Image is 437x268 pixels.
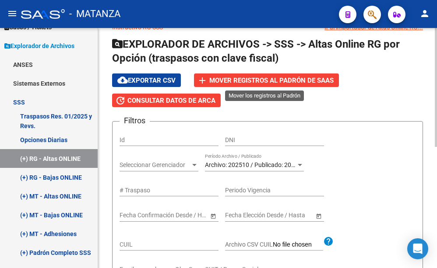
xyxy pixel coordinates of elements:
[69,4,120,24] span: - MATANZA
[314,211,323,220] button: Open calendar
[4,41,74,51] span: Explorador de Archivos
[120,161,190,169] span: Seleccionar Gerenciador
[225,241,273,248] span: Archivo CSV CUIL
[112,38,400,64] span: EXPLORADOR DE ARCHIVOS -> SSS -> Altas Online RG por Opción (traspasos con clave fiscal)
[159,212,202,219] input: Fecha fin
[264,212,307,219] input: Fecha fin
[115,95,126,106] mat-icon: update
[273,241,323,249] input: Archivo CSV CUIL
[117,75,128,85] mat-icon: cloud_download
[120,115,150,127] h3: Filtros
[407,238,428,259] div: Open Intercom Messenger
[120,212,152,219] input: Fecha inicio
[225,212,257,219] input: Fecha inicio
[419,8,430,19] mat-icon: person
[112,73,181,87] button: Exportar CSV
[127,97,215,104] span: Consultar datos de ARCA
[194,73,339,87] button: Mover registros al PADRÓN de SAAS
[205,161,305,168] span: Archivo: 202510 / Publicado: 202509
[112,94,221,107] button: Consultar datos de ARCA
[209,77,334,84] span: Mover registros al PADRÓN de SAAS
[197,75,208,86] mat-icon: add
[323,236,334,247] mat-icon: help
[208,211,218,220] button: Open calendar
[117,77,176,84] span: Exportar CSV
[7,8,18,19] mat-icon: menu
